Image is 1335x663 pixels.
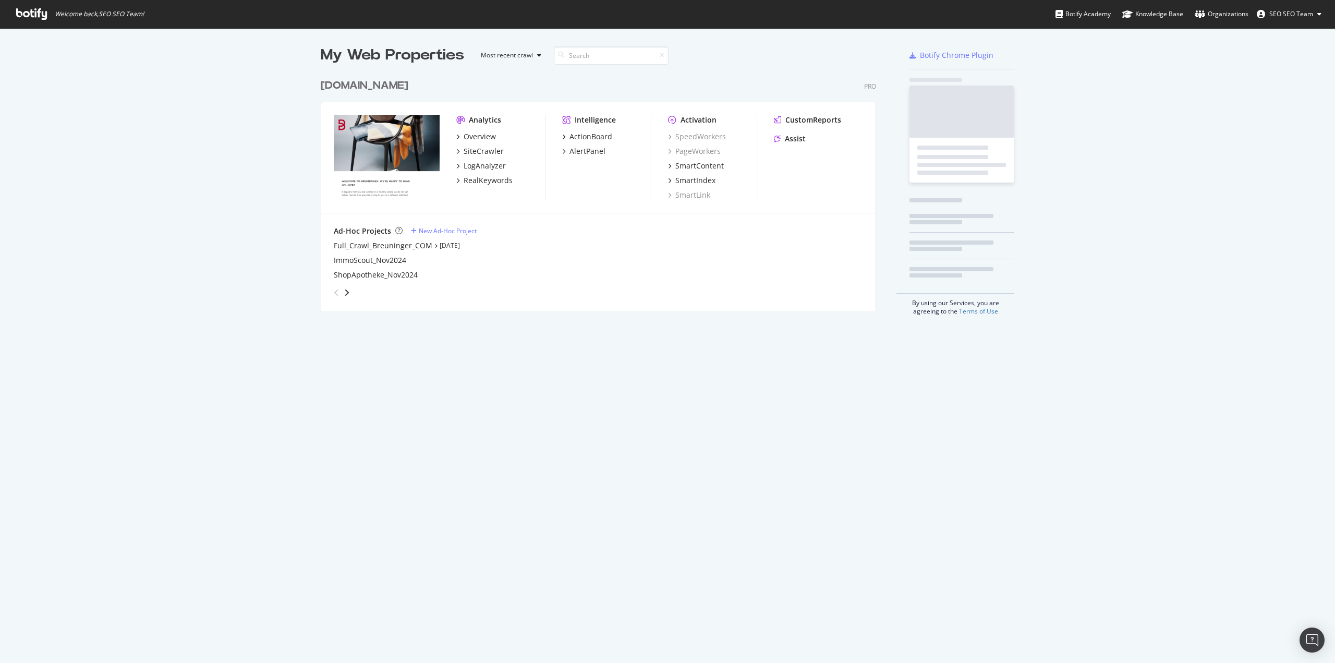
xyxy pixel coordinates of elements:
div: Open Intercom Messenger [1300,628,1325,653]
a: Assist [774,134,806,144]
a: [DATE] [440,241,460,250]
a: SpeedWorkers [668,131,726,142]
div: Assist [785,134,806,144]
a: ImmoScout_Nov2024 [334,255,406,266]
div: Pro [864,82,876,91]
div: SmartContent [675,161,724,171]
div: Analytics [469,115,501,125]
div: CustomReports [785,115,841,125]
div: My Web Properties [321,45,464,66]
a: SmartLink [668,190,710,200]
div: grid [321,66,884,311]
div: Knowledge Base [1122,9,1183,19]
a: AlertPanel [562,146,605,156]
div: Botify Academy [1055,9,1111,19]
button: SEO SEO Team [1248,6,1330,22]
div: RealKeywords [464,175,513,186]
div: Intelligence [575,115,616,125]
div: angle-right [343,287,350,298]
div: ActionBoard [569,131,612,142]
a: Full_Crawl_Breuninger_COM [334,240,432,251]
div: [DOMAIN_NAME] [321,78,408,93]
div: SiteCrawler [464,146,504,156]
div: Most recent crawl [481,52,533,58]
button: Most recent crawl [472,47,545,64]
a: Terms of Use [959,307,998,316]
a: LogAnalyzer [456,161,506,171]
a: ActionBoard [562,131,612,142]
div: Botify Chrome Plugin [920,50,993,61]
a: Botify Chrome Plugin [909,50,993,61]
a: CustomReports [774,115,841,125]
a: RealKeywords [456,175,513,186]
a: [DOMAIN_NAME] [321,78,412,93]
span: SEO SEO Team [1269,9,1313,18]
div: Overview [464,131,496,142]
a: SmartContent [668,161,724,171]
div: New Ad-Hoc Project [419,226,477,235]
a: SmartIndex [668,175,715,186]
div: SmartIndex [675,175,715,186]
input: Search [554,46,669,65]
a: ShopApotheke_Nov2024 [334,270,418,280]
div: LogAnalyzer [464,161,506,171]
img: breuninger.com [334,115,440,199]
span: Welcome back, SEO SEO Team ! [55,10,144,18]
a: New Ad-Hoc Project [411,226,477,235]
div: By using our Services, you are agreeing to the [896,293,1014,316]
div: AlertPanel [569,146,605,156]
div: Organizations [1195,9,1248,19]
div: angle-left [330,284,343,301]
div: Ad-Hoc Projects [334,226,391,236]
a: SiteCrawler [456,146,504,156]
div: Activation [681,115,717,125]
a: Overview [456,131,496,142]
a: PageWorkers [668,146,721,156]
